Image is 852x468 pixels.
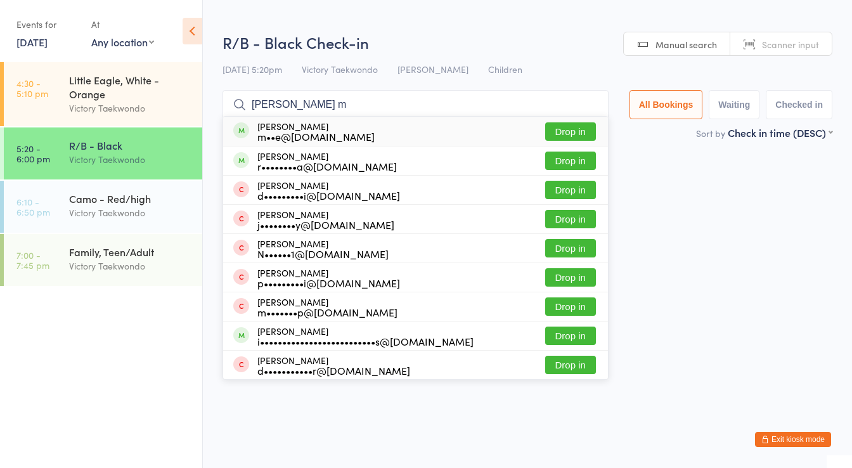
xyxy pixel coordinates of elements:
[257,121,375,141] div: [PERSON_NAME]
[16,35,48,49] a: [DATE]
[69,245,191,259] div: Family, Teen/Adult
[545,181,596,199] button: Drop in
[397,63,468,75] span: [PERSON_NAME]
[257,355,410,375] div: [PERSON_NAME]
[257,190,400,200] div: d•••••••••i@[DOMAIN_NAME]
[545,297,596,316] button: Drop in
[16,197,50,217] time: 6:10 - 6:50 pm
[696,127,725,140] label: Sort by
[257,151,397,171] div: [PERSON_NAME]
[257,268,400,288] div: [PERSON_NAME]
[257,278,400,288] div: p•••••••••i@[DOMAIN_NAME]
[545,239,596,257] button: Drop in
[257,209,394,230] div: [PERSON_NAME]
[257,238,389,259] div: [PERSON_NAME]
[545,122,596,141] button: Drop in
[69,259,191,273] div: Victory Taekwondo
[257,297,397,317] div: [PERSON_NAME]
[4,234,202,286] a: 7:00 -7:45 pmFamily, Teen/AdultVictory Taekwondo
[755,432,831,447] button: Exit kiosk mode
[545,210,596,228] button: Drop in
[69,192,191,205] div: Camo - Red/high
[762,38,819,51] span: Scanner input
[302,63,378,75] span: Victory Taekwondo
[69,205,191,220] div: Victory Taekwondo
[4,62,202,126] a: 4:30 -5:10 pmLittle Eagle, White - OrangeVictory Taekwondo
[223,32,832,53] h2: R/B - Black Check-in
[16,250,49,270] time: 7:00 - 7:45 pm
[69,73,191,101] div: Little Eagle, White - Orange
[488,63,522,75] span: Children
[257,249,389,259] div: N••••••1@[DOMAIN_NAME]
[16,143,50,164] time: 5:20 - 6:00 pm
[257,365,410,375] div: d•••••••••••r@[DOMAIN_NAME]
[545,327,596,345] button: Drop in
[69,101,191,115] div: Victory Taekwondo
[709,90,759,119] button: Waiting
[655,38,717,51] span: Manual search
[4,127,202,179] a: 5:20 -6:00 pmR/B - BlackVictory Taekwondo
[223,63,282,75] span: [DATE] 5:20pm
[766,90,832,119] button: Checked in
[16,78,48,98] time: 4:30 - 5:10 pm
[545,356,596,374] button: Drop in
[545,152,596,170] button: Drop in
[257,180,400,200] div: [PERSON_NAME]
[257,161,397,171] div: r••••••••a@[DOMAIN_NAME]
[257,326,474,346] div: [PERSON_NAME]
[257,131,375,141] div: m••e@[DOMAIN_NAME]
[257,336,474,346] div: i••••••••••••••••••••••••••s@[DOMAIN_NAME]
[629,90,703,119] button: All Bookings
[4,181,202,233] a: 6:10 -6:50 pmCamo - Red/highVictory Taekwondo
[16,14,79,35] div: Events for
[69,138,191,152] div: R/B - Black
[257,219,394,230] div: j••••••••y@[DOMAIN_NAME]
[91,35,154,49] div: Any location
[69,152,191,167] div: Victory Taekwondo
[257,307,397,317] div: m•••••••p@[DOMAIN_NAME]
[545,268,596,287] button: Drop in
[223,90,609,119] input: Search
[91,14,154,35] div: At
[728,126,832,140] div: Check in time (DESC)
